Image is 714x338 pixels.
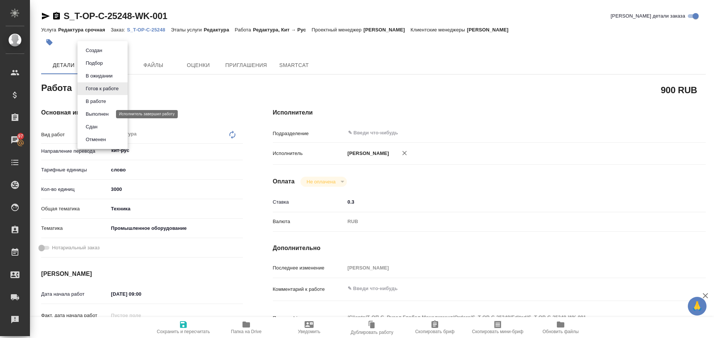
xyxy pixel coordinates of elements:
button: Выполнен [83,110,111,118]
button: Отменен [83,135,108,144]
button: Готов к работе [83,85,121,93]
button: Подбор [83,59,105,67]
button: В работе [83,97,108,106]
button: Создан [83,46,104,55]
button: Сдан [83,123,100,131]
button: В ожидании [83,72,115,80]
